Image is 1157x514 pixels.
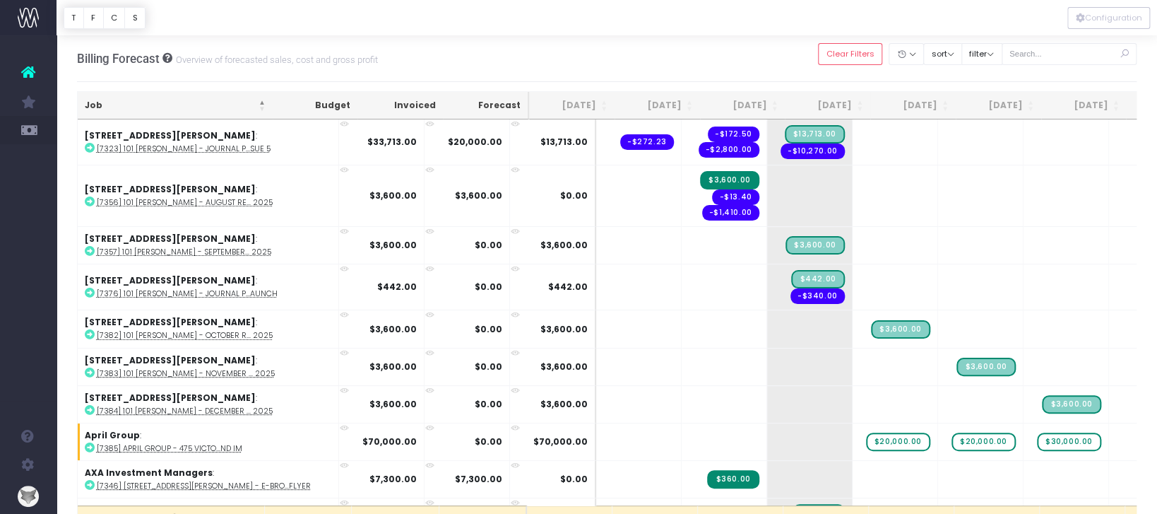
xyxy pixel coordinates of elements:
[97,368,275,379] abbr: [7383] 101 Collins - November Retainer 2025
[533,436,588,448] span: $70,000.00
[85,183,256,195] strong: [STREET_ADDRESS][PERSON_NAME]
[1041,92,1127,119] th: Jan 26: activate to sort column ascending
[124,7,146,29] button: S
[540,323,588,336] span: $3,600.00
[923,43,962,65] button: sort
[791,270,844,288] span: Streamtime Draft Invoice: 002699 – [7376] 101 Collins - Journal Publication Issue 5 Launch - Prin...
[377,281,417,293] strong: $442.00
[97,406,273,416] abbr: [7384] 101 Collins - December Retainer 2025
[85,316,256,328] strong: [STREET_ADDRESS][PERSON_NAME]
[1067,7,1150,29] button: Configuration
[85,274,256,286] strong: [STREET_ADDRESS][PERSON_NAME]
[455,473,502,485] strong: $7,300.00
[702,205,759,221] span: Streamtime order: 796 – Bambra Press
[540,398,588,411] span: $3,600.00
[785,92,870,119] th: Oct 25: activate to sort column ascending
[369,239,417,251] strong: $3,600.00
[97,330,273,341] abbr: [7382] 101 Collins - October Retainer 2025
[871,320,930,339] span: Streamtime Draft Invoice: 002704 – [7382] 101 Collins - October Retainer 2025
[700,92,785,119] th: Sep 25: activate to sort column ascending
[85,467,213,479] strong: AXA Investment Managers
[78,92,273,119] th: Job: activate to sort column descending
[475,323,502,335] strong: $0.00
[708,127,759,142] span: Streamtime order: 799 – Fiverr
[97,443,242,454] abbr: [7385] April Group - 475 Victoria Ave Branding and IM
[540,136,588,148] span: $13,713.00
[615,92,700,119] th: Aug 25: activate to sort column ascending
[64,7,84,29] button: T
[369,361,417,373] strong: $3,600.00
[172,52,378,66] small: Overview of forecasted sales, cost and gross profit
[78,264,339,310] td: :
[455,189,502,201] strong: $3,600.00
[18,486,39,507] img: images/default_profile_image.png
[475,239,502,251] strong: $0.00
[1067,7,1150,29] div: Vertical button group
[64,7,146,29] div: Vertical button group
[951,433,1016,451] span: wayahead Sales Forecast Item
[78,226,339,264] td: :
[448,136,502,148] strong: $20,000.00
[78,165,339,226] td: :
[560,473,588,486] span: $0.00
[475,436,502,448] strong: $0.00
[790,288,845,304] span: Streamtime order: 795 – Bambra Press
[357,92,443,119] th: Invoiced
[475,398,502,410] strong: $0.00
[273,92,358,119] th: Budget
[712,189,759,205] span: Streamtime order: 684 – Yellow Images Inc.
[78,423,339,460] td: :
[85,392,256,404] strong: [STREET_ADDRESS][PERSON_NAME]
[956,358,1015,376] span: Streamtime Draft Invoice: 002705 – [7383] 101 Collins - November Retainer 2025
[785,236,844,255] span: Streamtime Draft Invoice: 002683 – [7357] 101 Collins - September Retainer 2025
[85,233,256,245] strong: [STREET_ADDRESS][PERSON_NAME]
[78,348,339,385] td: :
[78,460,339,498] td: :
[956,92,1041,119] th: Dec 25: activate to sort column ascending
[97,197,273,208] abbr: [7356] 101 Collins - August Retainer 2025
[97,481,311,491] abbr: [7346] 18 Smith Street - e-Brochure Update and 2PP Flyer
[97,144,271,154] abbr: [7323] 101 Collins - Journal Publication Issue 5
[77,52,160,66] span: Billing Forecast
[818,43,882,65] button: Clear Filters
[85,129,256,141] strong: [STREET_ADDRESS][PERSON_NAME]
[620,134,674,150] span: Streamtime order: 679 – Fiverr
[699,142,759,158] span: Streamtime order: 801 – Alice Oehr
[85,429,140,441] strong: April Group
[529,92,615,119] th: Jul 25: activate to sort column ascending
[362,436,417,448] strong: $70,000.00
[475,281,502,293] strong: $0.00
[85,354,256,366] strong: [STREET_ADDRESS][PERSON_NAME]
[870,92,956,119] th: Nov 25: activate to sort column ascending
[548,281,588,293] span: $442.00
[97,247,271,257] abbr: [7357] 101 Collins - September Retainer 2025
[443,92,529,119] th: Forecast
[961,43,1002,65] button: filter
[700,171,759,189] span: Streamtime Invoice: 002682 – [7356] 101 Collins - August Retainer 2025
[785,125,845,144] span: Streamtime Draft Invoice: 002698 – [7323] 101 Collins - Journal Publication Issue 5 - Print Produ...
[83,7,104,29] button: F
[1042,395,1100,414] span: Streamtime Draft Invoice: 002706 – [7384] 101 Collins - December Retainer 2025
[369,323,417,335] strong: $3,600.00
[103,7,126,29] button: C
[475,361,502,373] strong: $0.00
[97,288,278,299] abbr: [7376] 101 Collins - Journal Publication Issue 5 Launch
[367,136,417,148] strong: $33,713.00
[866,433,930,451] span: wayahead Sales Forecast Item
[1002,43,1137,65] input: Search...
[1037,433,1101,451] span: wayahead Sales Forecast Item
[369,473,417,485] strong: $7,300.00
[781,144,845,159] span: Streamtime order: 794 – Bambra Press
[540,239,588,252] span: $3,600.00
[78,119,339,165] td: :
[560,189,588,202] span: $0.00
[369,189,417,201] strong: $3,600.00
[540,361,588,373] span: $3,600.00
[78,385,339,423] td: :
[369,398,417,410] strong: $3,600.00
[707,470,759,489] span: Streamtime Invoice: 002700 – [7346] 18 Smith St - e-Brochure Update - Final Artwork Update
[78,310,339,347] td: :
